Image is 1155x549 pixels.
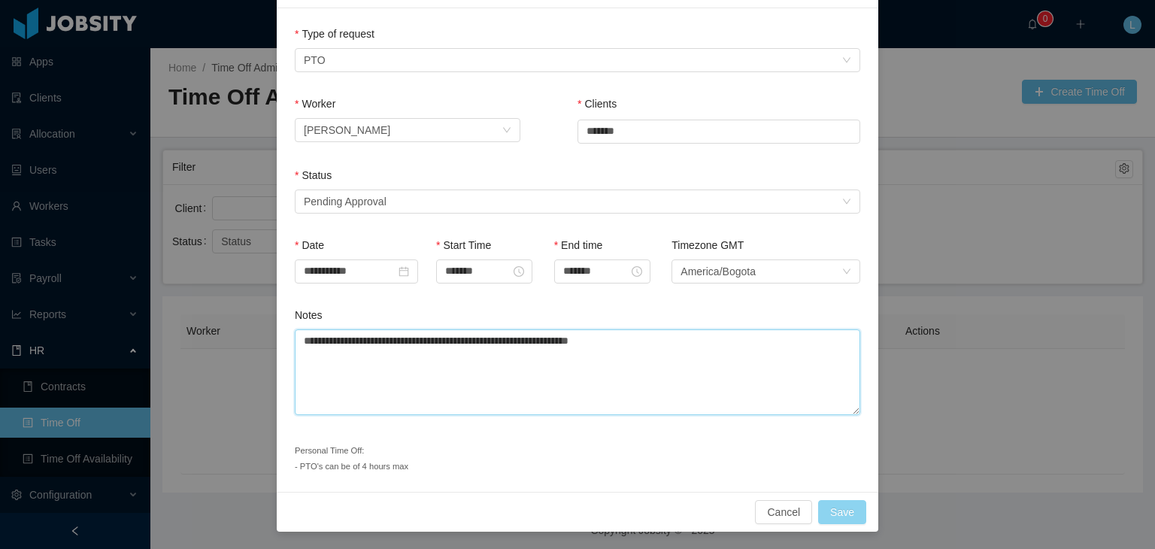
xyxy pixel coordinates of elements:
label: Start Time [436,239,491,251]
label: Timezone GMT [671,239,744,251]
i: icon: calendar [399,266,409,277]
div: America/Bogota [681,260,756,283]
i: icon: clock-circle [632,266,642,278]
input: Start Time [436,259,532,284]
button: Save [818,500,866,524]
label: Notes [295,309,323,321]
label: Clients [577,98,617,110]
label: Status [295,169,332,181]
input: End time [554,259,650,284]
i: icon: down [842,267,851,278]
label: Worker [295,98,335,110]
small: Personal Time Off: - PTO's can be of 4 hours max [295,446,408,471]
div: PTO [304,49,326,71]
label: End time [554,239,603,251]
textarea: Notes [295,329,860,416]
button: Cancel [755,500,812,524]
div: Johnny Canelones [304,119,390,141]
div: Pending Approval [304,190,387,213]
label: Date [295,239,324,251]
i: icon: clock-circle [514,266,524,278]
label: Type of request [295,28,374,40]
